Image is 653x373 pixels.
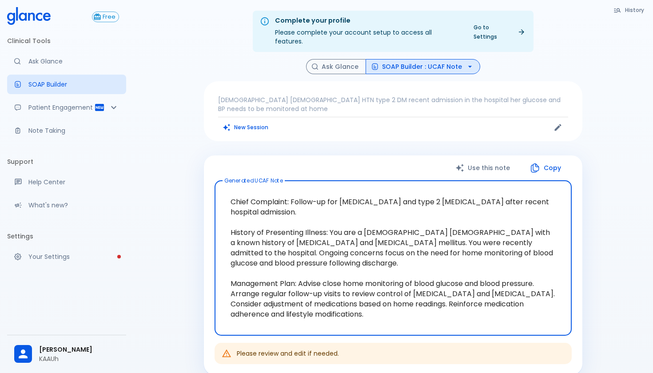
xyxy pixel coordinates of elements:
p: SOAP Builder [28,80,119,89]
button: Ask Glance [306,59,366,75]
div: Recent updates and feature releases [7,195,126,215]
a: Advanced note-taking [7,121,126,140]
div: Patient Reports & Referrals [7,98,126,117]
a: Get help from our support team [7,172,126,192]
button: SOAP Builder : UCAF Note [366,59,480,75]
div: [PERSON_NAME]KAAUh [7,339,126,369]
label: Generated UCAF Note [224,177,283,184]
span: Free [100,14,119,20]
button: Edit [551,121,565,134]
p: Help Center [28,178,119,186]
span: [PERSON_NAME] [39,345,119,354]
p: What's new? [28,201,119,210]
p: Ask Glance [28,57,119,66]
p: Your Settings [28,252,119,261]
button: Use this note [446,159,521,177]
button: Copy [521,159,572,177]
div: Complete your profile [275,16,461,26]
a: Please complete account setup [7,247,126,266]
li: Settings [7,226,126,247]
a: Docugen: Compose a clinical documentation in seconds [7,75,126,94]
textarea: Chief Complaint: Follow-up for [MEDICAL_DATA] and type 2 [MEDICAL_DATA] after recent hospital adm... [221,188,565,328]
li: Clinical Tools [7,30,126,52]
div: Please complete your account setup to access all features. [275,13,461,49]
button: Free [92,12,119,22]
button: History [609,4,649,16]
p: Note Taking [28,126,119,135]
li: Support [7,151,126,172]
a: Moramiz: Find ICD10AM codes instantly [7,52,126,71]
a: Go to Settings [468,21,530,43]
p: [DEMOGRAPHIC_DATA] [DEMOGRAPHIC_DATA] HTN type 2 DM recent admission in the hospital her glucose ... [218,95,568,113]
div: Please review and edit if needed. [237,345,339,361]
button: Clears all inputs and results. [218,121,274,134]
a: Click to view or change your subscription [92,12,126,22]
p: KAAUh [39,354,119,363]
p: Patient Engagement [28,103,94,112]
